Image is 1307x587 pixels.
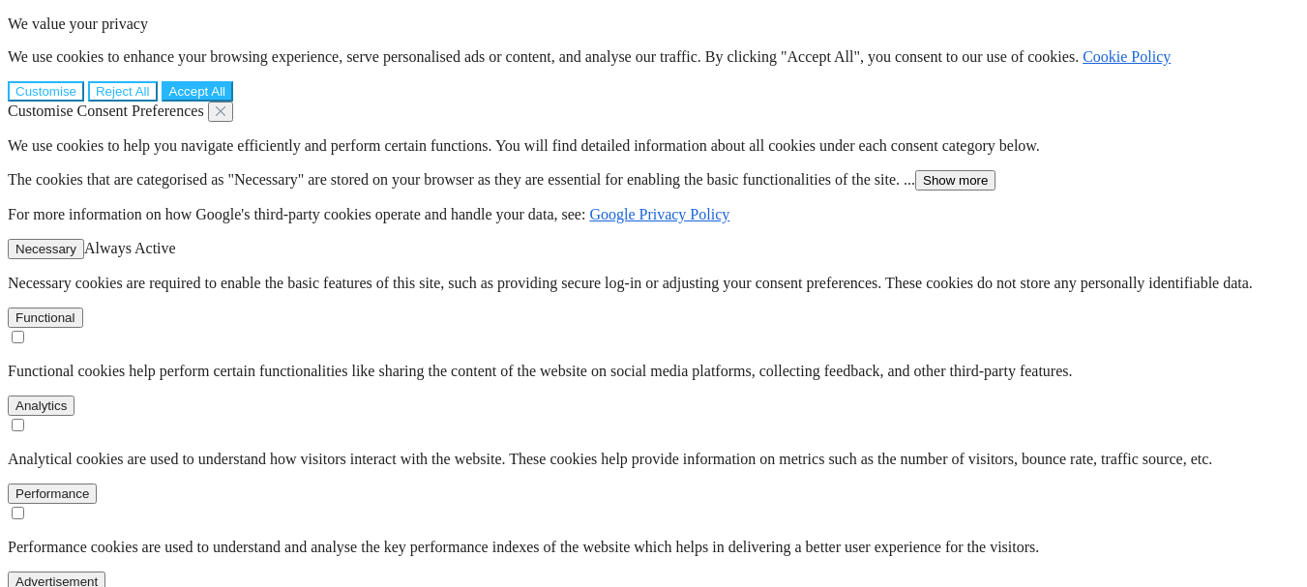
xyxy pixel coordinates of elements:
img: Close [216,106,225,116]
input: Enable Analytics [12,419,24,431]
span: Always Active [84,240,176,256]
p: Necessary cookies are required to enable the basic features of this site, such as providing secur... [8,275,1299,292]
p: The cookies that are categorised as "Necessary" are stored on your browser as they are essential ... [8,170,1299,191]
button: Reject All [88,81,158,102]
button: Functional [8,308,83,328]
button: Show more [915,170,995,191]
span: Customise Consent Preferences [8,103,204,119]
input: Enable Functional [12,331,24,343]
p: Analytical cookies are used to understand how visitors interact with the website. These cookies h... [8,451,1299,468]
div: We value your privacy [8,15,1299,102]
button: Accept All [162,81,234,102]
input: Enable Performance [12,507,24,519]
p: We use cookies to enhance your browsing experience, serve personalised ads or content, and analys... [8,48,1299,66]
a: Google Privacy Policy [589,206,729,222]
button: Customise [8,81,84,102]
p: For more information on how Google's third-party cookies operate and handle your data, see: [8,206,1299,223]
p: We use cookies to help you navigate efficiently and perform certain functions. You will find deta... [8,137,1299,155]
button: Analytics [8,396,74,416]
p: We value your privacy [8,15,1299,33]
a: Cookie Policy [1083,48,1171,65]
button: Performance [8,484,97,504]
p: Functional cookies help perform certain functionalities like sharing the content of the website o... [8,363,1299,380]
button: Necessary [8,239,84,259]
button: Close [208,102,233,122]
p: Performance cookies are used to understand and analyse the key performance indexes of the website... [8,539,1299,556]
